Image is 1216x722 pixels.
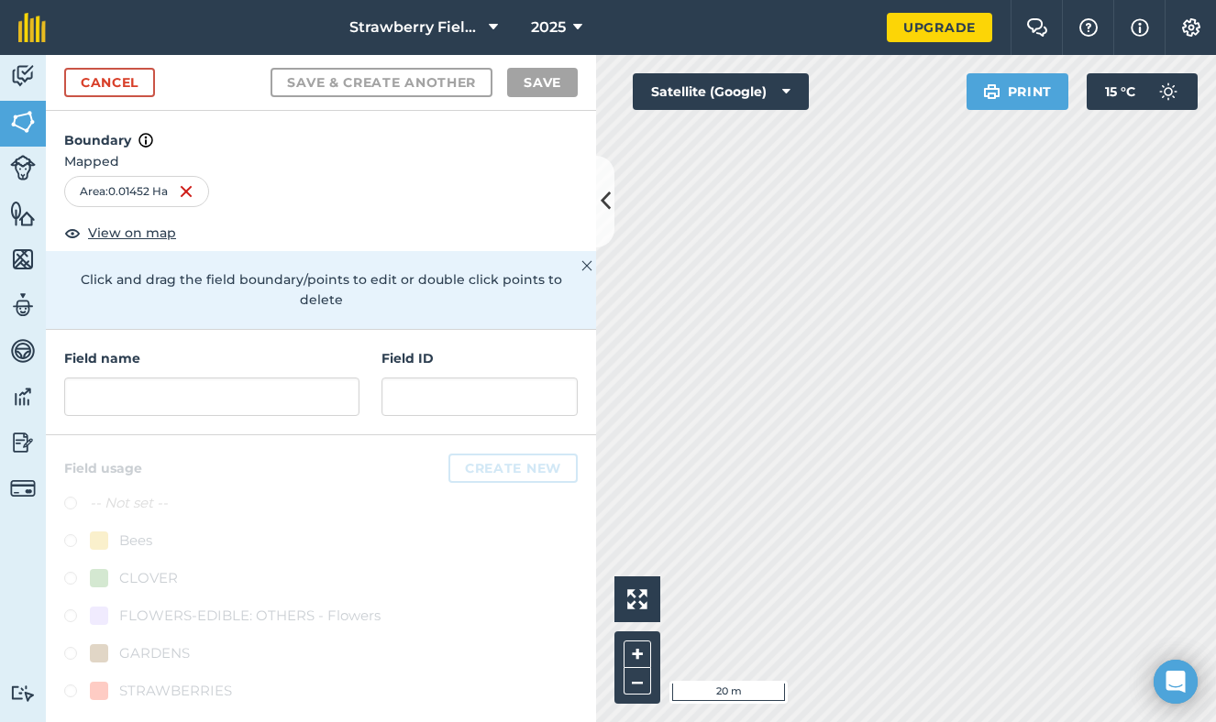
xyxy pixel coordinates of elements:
p: Click and drag the field boundary/points to edit or double click points to delete [64,269,578,311]
span: Mapped [46,151,596,171]
img: svg+xml;base64,PHN2ZyB4bWxucz0iaHR0cDovL3d3dy53My5vcmcvMjAwMC9zdmciIHdpZHRoPSIxNyIgaGVpZ2h0PSIxNy... [138,129,153,151]
a: Cancel [64,68,155,97]
img: svg+xml;base64,PD94bWwgdmVyc2lvbj0iMS4wIiBlbmNvZGluZz0idXRmLTgiPz4KPCEtLSBHZW5lcmF0b3I6IEFkb2JlIE... [10,337,36,365]
a: Upgrade [887,13,992,42]
button: Save & Create Another [271,68,492,97]
button: Save [507,68,578,97]
img: svg+xml;base64,PHN2ZyB4bWxucz0iaHR0cDovL3d3dy53My5vcmcvMjAwMC9zdmciIHdpZHRoPSI1NiIgaGVpZ2h0PSI2MC... [10,200,36,227]
img: svg+xml;base64,PD94bWwgdmVyc2lvbj0iMS4wIiBlbmNvZGluZz0idXRmLTgiPz4KPCEtLSBHZW5lcmF0b3I6IEFkb2JlIE... [10,476,36,501]
span: Strawberry Fields [349,16,481,38]
img: A question mark icon [1078,18,1100,37]
img: svg+xml;base64,PD94bWwgdmVyc2lvbj0iMS4wIiBlbmNvZGluZz0idXRmLTgiPz4KPCEtLSBHZW5lcmF0b3I6IEFkb2JlIE... [1150,73,1187,110]
img: svg+xml;base64,PD94bWwgdmVyc2lvbj0iMS4wIiBlbmNvZGluZz0idXRmLTgiPz4KPCEtLSBHZW5lcmF0b3I6IEFkb2JlIE... [10,62,36,90]
h4: Boundary [46,111,596,151]
button: View on map [64,222,176,244]
img: svg+xml;base64,PHN2ZyB4bWxucz0iaHR0cDovL3d3dy53My5vcmcvMjAwMC9zdmciIHdpZHRoPSI1NiIgaGVpZ2h0PSI2MC... [10,108,36,136]
div: Open Intercom Messenger [1154,660,1198,704]
img: svg+xml;base64,PD94bWwgdmVyc2lvbj0iMS4wIiBlbmNvZGluZz0idXRmLTgiPz4KPCEtLSBHZW5lcmF0b3I6IEFkb2JlIE... [10,429,36,456]
img: Two speech bubbles overlapping with the left bubble in the forefront [1026,18,1048,37]
img: svg+xml;base64,PHN2ZyB4bWxucz0iaHR0cDovL3d3dy53My5vcmcvMjAwMC9zdmciIHdpZHRoPSIxNyIgaGVpZ2h0PSIxNy... [1131,16,1149,38]
button: Satellite (Google) [633,73,809,110]
img: svg+xml;base64,PHN2ZyB4bWxucz0iaHR0cDovL3d3dy53My5vcmcvMjAwMC9zdmciIHdpZHRoPSI1NiIgaGVpZ2h0PSI2MC... [10,246,36,273]
span: View on map [88,223,176,243]
button: – [624,668,651,695]
img: Four arrows, one pointing top left, one top right, one bottom right and the last bottom left [627,589,647,609]
img: svg+xml;base64,PD94bWwgdmVyc2lvbj0iMS4wIiBlbmNvZGluZz0idXRmLTgiPz4KPCEtLSBHZW5lcmF0b3I6IEFkb2JlIE... [10,383,36,410]
h4: Field name [64,348,359,368]
img: svg+xml;base64,PHN2ZyB4bWxucz0iaHR0cDovL3d3dy53My5vcmcvMjAwMC9zdmciIHdpZHRoPSIxNiIgaGVpZ2h0PSIyNC... [179,180,193,202]
img: svg+xml;base64,PD94bWwgdmVyc2lvbj0iMS4wIiBlbmNvZGluZz0idXRmLTgiPz4KPCEtLSBHZW5lcmF0b3I6IEFkb2JlIE... [10,291,36,319]
img: fieldmargin Logo [18,13,46,42]
button: 15 °C [1087,73,1198,110]
img: svg+xml;base64,PHN2ZyB4bWxucz0iaHR0cDovL3d3dy53My5vcmcvMjAwMC9zdmciIHdpZHRoPSIxOCIgaGVpZ2h0PSIyNC... [64,222,81,244]
span: 2025 [531,16,566,38]
img: svg+xml;base64,PHN2ZyB4bWxucz0iaHR0cDovL3d3dy53My5vcmcvMjAwMC9zdmciIHdpZHRoPSIyMiIgaGVpZ2h0PSIzMC... [581,255,592,277]
h4: Field ID [381,348,578,368]
button: + [624,640,651,668]
img: svg+xml;base64,PD94bWwgdmVyc2lvbj0iMS4wIiBlbmNvZGluZz0idXRmLTgiPz4KPCEtLSBHZW5lcmF0b3I6IEFkb2JlIE... [10,155,36,180]
button: Print [967,73,1069,110]
img: svg+xml;base64,PHN2ZyB4bWxucz0iaHR0cDovL3d3dy53My5vcmcvMjAwMC9zdmciIHdpZHRoPSIxOSIgaGVpZ2h0PSIyNC... [983,81,1000,103]
div: Area : 0.01452 Ha [64,176,209,207]
img: A cog icon [1180,18,1202,37]
img: svg+xml;base64,PD94bWwgdmVyc2lvbj0iMS4wIiBlbmNvZGluZz0idXRmLTgiPz4KPCEtLSBHZW5lcmF0b3I6IEFkb2JlIE... [10,684,36,702]
span: 15 ° C [1105,73,1135,110]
